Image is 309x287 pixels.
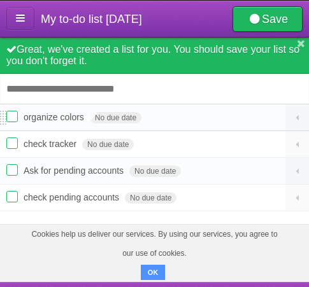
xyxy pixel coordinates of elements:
span: organize colors [24,112,87,122]
span: check pending accounts [24,192,122,202]
span: No due date [82,139,134,150]
span: No due date [125,192,176,204]
span: Cookies help us deliver our services. By using our services, you agree to our use of cookies. [13,225,296,263]
span: My to-do list [DATE] [41,13,142,25]
label: Done [6,137,18,149]
label: Done [6,164,18,176]
label: Done [6,111,18,122]
span: No due date [129,165,181,177]
label: Done [6,191,18,202]
button: OK [141,265,166,280]
a: Save [233,6,303,32]
span: No due date [90,112,141,123]
span: Ask for pending accounts [24,165,127,176]
span: check tracker [24,139,80,149]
